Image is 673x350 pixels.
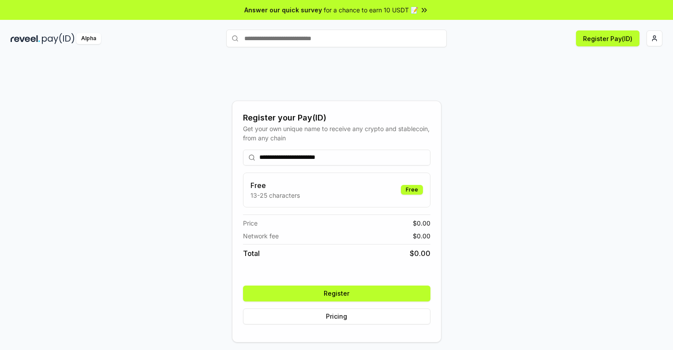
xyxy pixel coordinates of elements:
[576,30,639,46] button: Register Pay(ID)
[243,218,258,228] span: Price
[243,112,430,124] div: Register your Pay(ID)
[410,248,430,259] span: $ 0.00
[251,180,300,191] h3: Free
[413,231,430,241] span: $ 0.00
[243,286,430,301] button: Register
[243,248,260,259] span: Total
[243,309,430,324] button: Pricing
[413,218,430,228] span: $ 0.00
[251,191,300,200] p: 13-25 characters
[42,33,75,44] img: pay_id
[401,185,423,195] div: Free
[243,231,279,241] span: Network fee
[76,33,101,44] div: Alpha
[324,5,418,15] span: for a chance to earn 10 USDT 📝
[244,5,322,15] span: Answer our quick survey
[243,124,430,143] div: Get your own unique name to receive any crypto and stablecoin, from any chain
[11,33,40,44] img: reveel_dark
